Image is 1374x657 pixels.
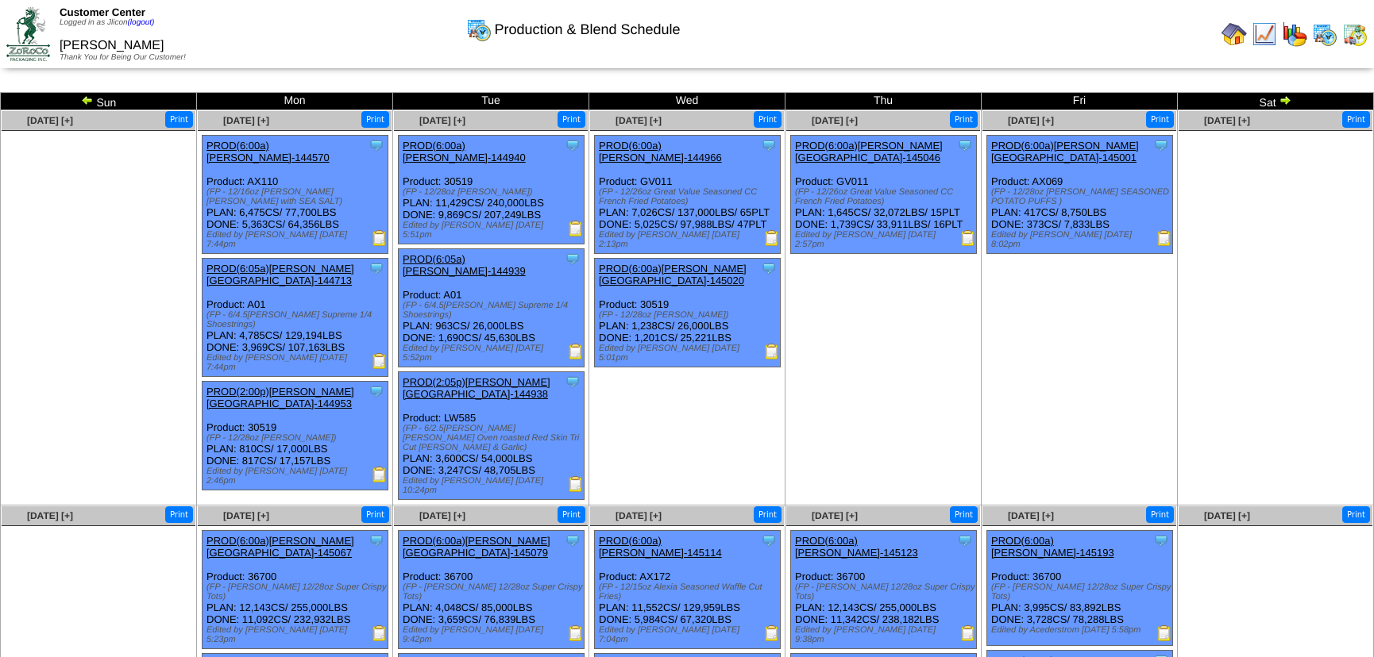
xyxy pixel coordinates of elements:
div: Edited by [PERSON_NAME] [DATE] 8:02pm [991,230,1172,249]
a: [DATE] [+] [27,510,73,521]
img: Production Report [960,230,976,246]
button: Print [558,506,585,523]
a: PROD(6:00a)[PERSON_NAME][GEOGRAPHIC_DATA]-145020 [599,263,747,286]
button: Print [1146,506,1174,523]
td: Sun [1,93,197,110]
button: Print [361,111,389,128]
div: (FP - [PERSON_NAME] 12/28oz Super Crispy Tots) [403,582,584,601]
div: (FP - [PERSON_NAME] 12/28oz Super Crispy Tots) [991,582,1172,601]
img: arrowright.gif [1279,94,1291,106]
img: Tooltip [369,532,384,548]
div: (FP - 12/28oz [PERSON_NAME] SEASONED POTATO PUFFS ) [991,187,1172,206]
div: (FP - 12/26oz Great Value Seasoned CC French Fried Potatoes) [795,187,976,206]
div: (FP - 12/28oz [PERSON_NAME]) [206,433,388,443]
span: [DATE] [+] [616,115,662,126]
a: [DATE] [+] [223,115,269,126]
img: Tooltip [565,374,581,390]
img: Tooltip [565,137,581,153]
td: Tue [393,93,589,110]
div: Product: GV011 PLAN: 1,645CS / 32,072LBS / 15PLT DONE: 1,739CS / 33,911LBS / 16PLT [791,136,977,254]
a: [DATE] [+] [812,510,858,521]
button: Print [165,506,193,523]
a: PROD(6:00a)[PERSON_NAME][GEOGRAPHIC_DATA]-145079 [403,535,550,559]
div: Product: 30519 PLAN: 11,429CS / 240,000LBS DONE: 9,869CS / 207,249LBS [399,136,585,244]
div: Edited by [PERSON_NAME] [DATE] 7:44pm [206,353,388,372]
div: Edited by [PERSON_NAME] [DATE] 9:38pm [795,625,976,644]
a: [DATE] [+] [1008,115,1054,126]
a: (logout) [128,18,155,27]
img: Production Report [372,625,388,641]
div: Edited by [PERSON_NAME] [DATE] 5:23pm [206,625,388,644]
img: Tooltip [761,532,777,548]
img: ZoRoCo_Logo(Green%26Foil)%20jpg.webp [6,7,50,60]
img: Production Report [764,625,780,641]
span: Customer Center [60,6,145,18]
img: Tooltip [761,137,777,153]
div: Edited by [PERSON_NAME] [DATE] 2:13pm [599,230,780,249]
a: PROD(6:00a)[PERSON_NAME]-145114 [599,535,722,559]
img: Production Report [764,230,780,246]
a: PROD(6:00a)[PERSON_NAME]-144966 [599,140,722,163]
button: Print [950,506,978,523]
a: PROD(6:00a)[PERSON_NAME]-144940 [403,140,526,163]
button: Print [754,506,782,523]
a: PROD(6:00a)[PERSON_NAME]-145193 [991,535,1114,559]
div: Product: AX069 PLAN: 417CS / 8,750LBS DONE: 373CS / 7,833LBS [987,136,1173,254]
div: (FP - 12/28oz [PERSON_NAME]) [599,310,780,320]
a: PROD(6:00a)[PERSON_NAME][GEOGRAPHIC_DATA]-145067 [206,535,354,559]
img: Tooltip [369,260,384,276]
img: Tooltip [369,383,384,399]
img: calendarinout.gif [1342,21,1368,47]
a: PROD(6:00a)[PERSON_NAME]-145123 [795,535,918,559]
div: Edited by [PERSON_NAME] [DATE] 7:04pm [599,625,780,644]
div: (FP - 6/4.5[PERSON_NAME] Supreme 1/4 Shoestrings) [206,310,388,329]
img: Production Report [1156,625,1172,641]
span: Production & Blend Schedule [494,21,680,38]
span: Logged in as Jlicon [60,18,155,27]
div: Product: 36700 PLAN: 12,143CS / 255,000LBS DONE: 11,342CS / 238,182LBS [791,531,977,649]
div: Product: 30519 PLAN: 810CS / 17,000LBS DONE: 817CS / 17,157LBS [203,382,388,490]
img: Tooltip [565,251,581,267]
a: PROD(2:05p)[PERSON_NAME][GEOGRAPHIC_DATA]-144938 [403,376,550,400]
div: Edited by [PERSON_NAME] [DATE] 5:52pm [403,344,584,363]
div: Edited by [PERSON_NAME] [DATE] 5:01pm [599,344,780,363]
div: Product: 36700 PLAN: 4,048CS / 85,000LBS DONE: 3,659CS / 76,839LBS [399,531,585,649]
div: (FP - [PERSON_NAME] 12/28oz Super Crispy Tots) [206,582,388,601]
div: (FP - [PERSON_NAME] 12/28oz Super Crispy Tots) [795,582,976,601]
div: Product: GV011 PLAN: 7,026CS / 137,000LBS / 65PLT DONE: 5,025CS / 97,988LBS / 47PLT [595,136,781,254]
div: Product: AX172 PLAN: 11,552CS / 129,959LBS DONE: 5,984CS / 67,320LBS [595,531,781,649]
img: Production Report [372,230,388,246]
div: (FP - 12/15oz Alexia Seasoned Waffle Cut Fries) [599,582,780,601]
td: Fri [982,93,1178,110]
button: Print [1342,506,1370,523]
a: [DATE] [+] [223,510,269,521]
td: Mon [197,93,393,110]
button: Print [950,111,978,128]
div: Edited by Acederstrom [DATE] 5:58pm [991,625,1172,635]
div: Product: A01 PLAN: 963CS / 26,000LBS DONE: 1,690CS / 45,630LBS [399,249,585,367]
div: (FP - 6/2.5[PERSON_NAME] [PERSON_NAME] Oven roasted Red Skin Tri Cut [PERSON_NAME] & Garlic) [403,424,584,452]
div: Edited by [PERSON_NAME] [DATE] 9:42pm [403,625,584,644]
button: Print [754,111,782,128]
img: Production Report [764,344,780,359]
a: PROD(2:00p)[PERSON_NAME][GEOGRAPHIC_DATA]-144953 [206,386,354,409]
img: Production Report [960,625,976,641]
a: [DATE] [+] [419,115,465,126]
a: [DATE] [+] [1204,510,1250,521]
img: arrowleft.gif [81,94,94,106]
span: Thank You for Being Our Customer! [60,53,186,62]
img: Production Report [568,476,584,492]
div: Edited by [PERSON_NAME] [DATE] 5:51pm [403,221,584,240]
button: Print [165,111,193,128]
button: Print [1146,111,1174,128]
img: Tooltip [1153,137,1169,153]
div: (FP - 12/16oz [PERSON_NAME] [PERSON_NAME] with SEA SALT) [206,187,388,206]
a: [DATE] [+] [1204,115,1250,126]
img: Tooltip [1153,532,1169,548]
a: PROD(6:00a)[PERSON_NAME][GEOGRAPHIC_DATA]-145046 [795,140,943,163]
a: [DATE] [+] [812,115,858,126]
